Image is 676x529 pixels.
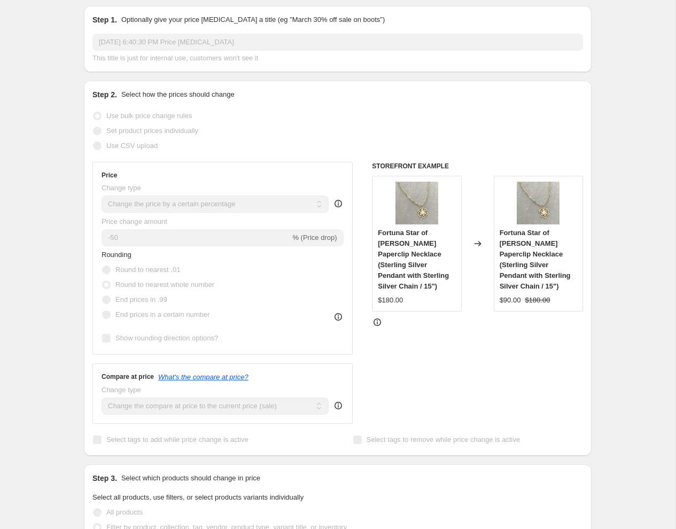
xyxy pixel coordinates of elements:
p: Select which products should change in price [121,473,260,484]
span: % (Price drop) [292,234,337,242]
span: Change type [102,386,141,394]
span: Select all products, use filters, or select products variants individually [92,493,304,501]
div: help [333,400,344,411]
span: Select tags to remove while price change is active [367,435,520,444]
span: Change type [102,184,141,192]
p: Optionally give your price [MEDICAL_DATA] a title (eg "March 30% off sale on boots") [121,14,385,25]
span: Round to nearest .01 [115,266,180,274]
h2: Step 3. [92,473,117,484]
span: This title is just for internal use, customers won't see it [92,54,258,62]
h3: Price [102,171,117,180]
span: End prices in .99 [115,295,167,304]
h2: Step 2. [92,89,117,100]
span: Round to nearest whole number [115,281,214,289]
img: FF_80x.jpg [395,182,438,224]
span: Use CSV upload [106,142,158,150]
h6: STOREFRONT EXAMPLE [372,162,583,170]
span: Rounding [102,251,131,259]
input: 30% off holiday sale [92,34,583,51]
span: Set product prices individually [106,127,198,135]
span: Price change amount [102,217,167,225]
button: What's the compare at price? [158,373,248,381]
span: $180.00 [525,296,550,304]
h2: Step 1. [92,14,117,25]
span: All products [106,508,143,516]
span: End prices in a certain number [115,310,209,318]
div: help [333,198,344,209]
span: Select tags to add while price change is active [106,435,248,444]
span: Show rounding direction options? [115,334,218,342]
span: Use bulk price change rules [106,112,192,120]
p: Select how the prices should change [121,89,235,100]
span: Fortuna Star of [PERSON_NAME] Paperclip Necklace (Sterling Silver Pendant with Sterling Silver Ch... [500,229,571,290]
span: $90.00 [500,296,521,304]
img: FF_80x.jpg [517,182,560,224]
span: $180.00 [378,296,403,304]
span: Fortuna Star of [PERSON_NAME] Paperclip Necklace (Sterling Silver Pendant with Sterling Silver Ch... [378,229,449,290]
input: -15 [102,229,290,246]
h3: Compare at price [102,372,154,381]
